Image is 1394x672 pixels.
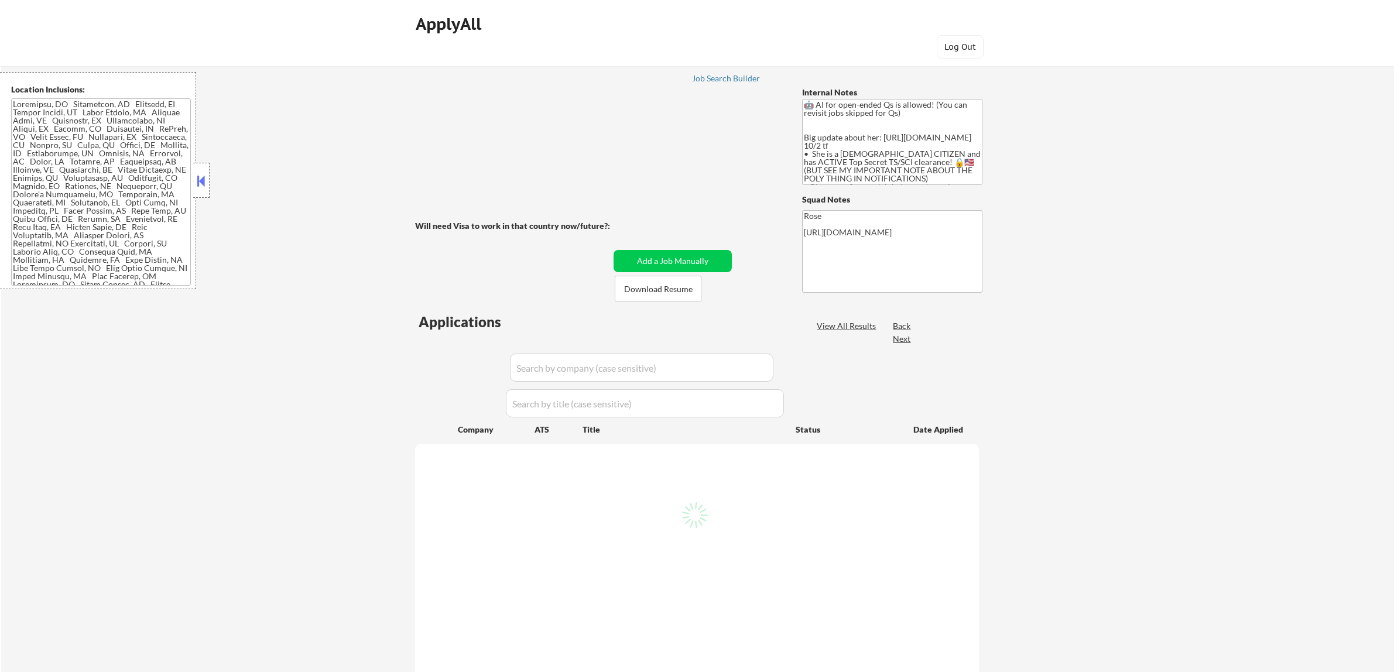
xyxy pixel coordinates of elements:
[692,74,761,83] div: Job Search Builder
[11,84,191,95] div: Location Inclusions:
[583,424,785,436] div: Title
[458,424,535,436] div: Company
[419,315,535,329] div: Applications
[614,250,732,272] button: Add a Job Manually
[415,221,610,231] strong: Will need Visa to work in that country now/future?:
[802,194,982,205] div: Squad Notes
[506,389,784,417] input: Search by title (case sensitive)
[937,35,984,59] button: Log Out
[535,424,583,436] div: ATS
[893,333,912,345] div: Next
[913,424,965,436] div: Date Applied
[796,419,896,440] div: Status
[510,354,773,382] input: Search by company (case sensitive)
[416,14,485,34] div: ApplyAll
[615,276,701,302] button: Download Resume
[893,320,912,332] div: Back
[802,87,982,98] div: Internal Notes
[817,320,879,332] div: View All Results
